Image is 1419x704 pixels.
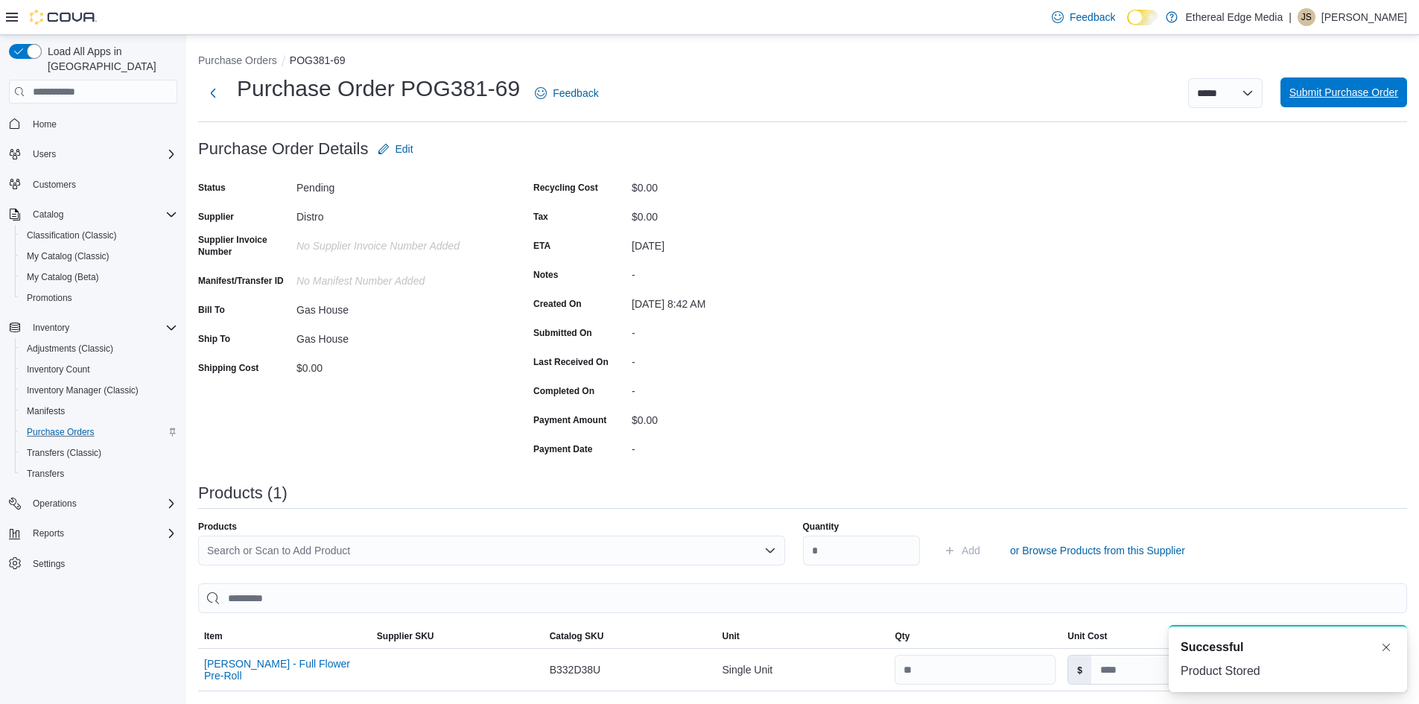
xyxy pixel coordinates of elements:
[533,356,609,368] label: Last Received On
[27,524,70,542] button: Reports
[1046,2,1121,32] a: Feedback
[895,630,910,642] span: Qty
[27,447,101,459] span: Transfers (Classic)
[15,463,183,484] button: Transfers
[1289,85,1398,100] span: Submit Purchase Order
[550,630,604,642] span: Catalog SKU
[27,250,109,262] span: My Catalog (Classic)
[27,319,75,337] button: Inventory
[27,175,177,194] span: Customers
[1068,656,1091,684] label: $
[204,658,365,682] button: [PERSON_NAME] - Full Flower Pre-Roll
[33,118,57,130] span: Home
[632,408,831,426] div: $0.00
[21,268,105,286] a: My Catalog (Beta)
[27,176,82,194] a: Customers
[938,536,986,565] button: Add
[237,74,520,104] h1: Purchase Order POG381-69
[1321,8,1407,26] p: [PERSON_NAME]
[1377,638,1395,656] button: Dismiss toast
[15,359,183,380] button: Inventory Count
[15,443,183,463] button: Transfers (Classic)
[717,624,889,648] button: Unit
[21,340,177,358] span: Adjustments (Classic)
[396,142,413,156] span: Edit
[27,495,177,513] span: Operations
[21,247,177,265] span: My Catalog (Classic)
[198,521,237,533] label: Products
[533,414,606,426] label: Payment Amount
[1061,624,1234,648] button: Unit Cost
[27,229,117,241] span: Classification (Classic)
[1127,10,1158,25] input: Dark Mode
[1301,8,1312,26] span: JS
[3,204,183,225] button: Catalog
[27,555,71,573] a: Settings
[21,381,177,399] span: Inventory Manager (Classic)
[198,234,291,258] label: Supplier Invoice Number
[533,182,598,194] label: Recycling Cost
[3,553,183,574] button: Settings
[889,624,1061,648] button: Qty
[198,78,228,108] button: Next
[962,543,980,558] span: Add
[632,379,831,397] div: -
[21,289,78,307] a: Promotions
[15,288,183,308] button: Promotions
[1181,662,1395,680] div: Product Stored
[15,401,183,422] button: Manifests
[21,340,119,358] a: Adjustments (Classic)
[15,225,183,246] button: Classification (Classic)
[296,356,496,374] div: $0.00
[1067,630,1107,642] span: Unit Cost
[204,630,223,642] span: Item
[33,148,56,160] span: Users
[3,317,183,338] button: Inventory
[198,54,277,66] button: Purchase Orders
[553,86,598,101] span: Feedback
[21,444,107,462] a: Transfers (Classic)
[21,247,115,265] a: My Catalog (Classic)
[27,384,139,396] span: Inventory Manager (Classic)
[21,465,70,483] a: Transfers
[21,289,177,307] span: Promotions
[33,558,65,570] span: Settings
[27,554,177,573] span: Settings
[15,380,183,401] button: Inventory Manager (Classic)
[1181,638,1395,656] div: Notification
[632,292,831,310] div: [DATE] 8:42 AM
[198,362,258,374] label: Shipping Cost
[764,545,776,556] button: Open list of options
[27,206,177,223] span: Catalog
[27,364,90,375] span: Inventory Count
[21,465,177,483] span: Transfers
[33,498,77,510] span: Operations
[15,246,183,267] button: My Catalog (Classic)
[533,385,594,397] label: Completed On
[377,630,434,642] span: Supplier SKU
[723,630,740,642] span: Unit
[33,322,69,334] span: Inventory
[533,240,550,252] label: ETA
[21,381,145,399] a: Inventory Manager (Classic)
[21,444,177,462] span: Transfers (Classic)
[533,269,558,281] label: Notes
[632,263,831,281] div: -
[30,10,97,25] img: Cova
[198,182,226,194] label: Status
[21,268,177,286] span: My Catalog (Beta)
[632,205,831,223] div: $0.00
[33,209,63,221] span: Catalog
[533,211,548,223] label: Tax
[27,524,177,542] span: Reports
[372,134,419,164] button: Edit
[198,333,230,345] label: Ship To
[632,350,831,368] div: -
[21,423,177,441] span: Purchase Orders
[1181,638,1243,656] span: Successful
[632,176,831,194] div: $0.00
[296,205,496,223] div: Distro
[632,321,831,339] div: -
[21,226,177,244] span: Classification (Classic)
[198,211,234,223] label: Supplier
